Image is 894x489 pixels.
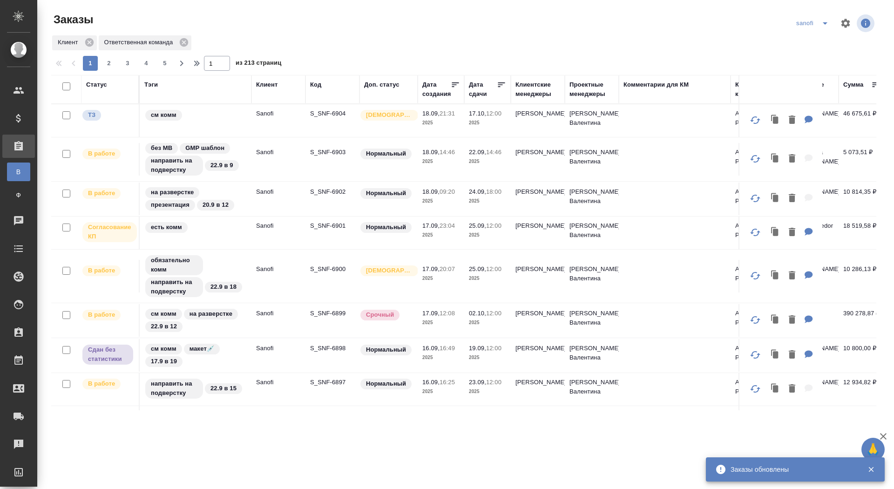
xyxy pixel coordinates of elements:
[81,378,134,390] div: Выставляет ПМ после принятия заказа от КМа
[469,157,506,166] p: 2025
[766,111,784,130] button: Клонировать
[144,80,158,89] div: Тэги
[310,344,355,353] p: S_SNF-6898
[81,265,134,277] div: Выставляет ПМ после принятия заказа от КМа
[735,109,780,128] p: АО "Санофи Россия"
[469,387,506,396] p: 2025
[839,260,885,292] td: 10 286,13 ₽
[81,309,134,321] div: Выставляет ПМ после принятия заказа от КМа
[58,38,81,47] p: Клиент
[839,339,885,372] td: 10 800,00 ₽
[440,222,455,229] p: 23:04
[422,387,460,396] p: 2025
[794,16,834,31] div: split button
[469,345,486,352] p: 19.09,
[144,254,247,298] div: обязательно комм, направить на подверстку, 22.9 в 18
[422,110,440,117] p: 18.09,
[843,80,863,89] div: Сумма
[486,265,501,272] p: 12:00
[88,310,115,319] p: В работе
[511,373,565,406] td: [PERSON_NAME]
[151,143,172,153] p: без МВ
[839,406,885,439] td: 3 840,00 ₽
[515,80,560,99] div: Клиентские менеджеры
[784,111,800,130] button: Удалить
[99,35,192,50] div: Ответственная команда
[190,344,214,353] p: макет💉
[784,149,800,169] button: Удалить
[565,406,619,439] td: [PERSON_NAME]
[839,217,885,249] td: 18 519,58 ₽
[486,110,501,117] p: 12:00
[486,222,501,229] p: 12:00
[144,221,247,234] div: есть комм
[359,265,413,277] div: Выставляется автоматически для первых 3 заказов нового контактного лица. Особое внимание
[469,197,506,206] p: 2025
[440,345,455,352] p: 16:49
[51,12,93,27] span: Заказы
[440,265,455,272] p: 20:07
[422,265,440,272] p: 17.09,
[565,260,619,292] td: [PERSON_NAME] Валентина
[735,344,780,362] p: АО "Санофи Россия"
[102,59,116,68] span: 2
[366,379,406,388] p: Нормальный
[81,344,134,366] div: Выставляет ПМ, когда заказ сдан КМу, но начисления еще не проведены
[440,149,455,156] p: 14:46
[744,109,766,131] button: Обновить
[865,440,881,459] span: 🙏
[422,222,440,229] p: 17.09,
[139,56,154,71] button: 4
[422,231,460,240] p: 2025
[766,189,784,208] button: Клонировать
[359,109,413,122] div: Выставляется автоматически для первых 3 заказов нового контактного лица. Особое внимание
[422,188,440,195] p: 18.09,
[766,266,784,285] button: Клонировать
[784,311,800,330] button: Удалить
[151,344,176,353] p: см комм
[565,373,619,406] td: [PERSON_NAME] Валентина
[81,187,134,200] div: Выставляет ПМ после принятия заказа от КМа
[236,57,281,71] span: из 213 страниц
[256,109,301,118] p: Sanofi
[210,282,237,292] p: 22.9 в 18
[366,310,394,319] p: Срочный
[511,104,565,137] td: [PERSON_NAME]
[120,59,135,68] span: 3
[766,311,784,330] button: Клонировать
[310,80,321,89] div: Код
[359,187,413,200] div: Статус по умолчанию для стандартных заказов
[151,110,176,120] p: см комм
[256,187,301,197] p: Sanofi
[151,223,182,232] p: есть комм
[511,339,565,372] td: [PERSON_NAME]
[744,265,766,287] button: Обновить
[469,118,506,128] p: 2025
[565,183,619,215] td: [PERSON_NAME] Валентина
[440,379,455,386] p: 16:25
[120,56,135,71] button: 3
[486,310,501,317] p: 12:00
[157,56,172,71] button: 5
[565,217,619,249] td: [PERSON_NAME] Валентина
[151,200,190,210] p: презентация
[422,118,460,128] p: 2025
[744,221,766,244] button: Обновить
[861,465,880,474] button: Закрыть
[366,189,406,198] p: Нормальный
[88,149,115,158] p: В работе
[144,186,247,211] div: на разверстке, презентация, 20.9 в 12
[469,149,486,156] p: 22.09,
[310,309,355,318] p: S_SNF-6899
[511,260,565,292] td: [PERSON_NAME]
[766,149,784,169] button: Клонировать
[486,149,501,156] p: 14:46
[440,310,455,317] p: 12:08
[7,186,30,204] a: Ф
[88,266,115,275] p: В работе
[144,109,247,122] div: см комм
[366,345,406,354] p: Нормальный
[469,274,506,283] p: 2025
[366,110,413,120] p: [DEMOGRAPHIC_DATA]
[735,148,780,166] p: АО "Санофи Россия"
